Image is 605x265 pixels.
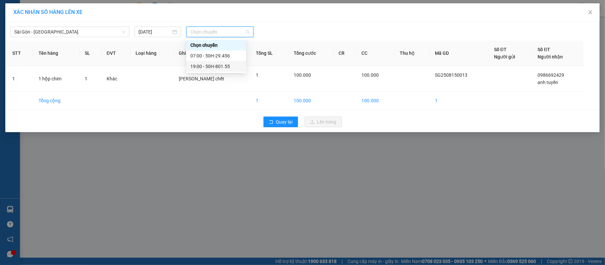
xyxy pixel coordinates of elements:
th: Tổng cước [288,41,334,66]
th: CC [356,41,394,66]
input: 15/08/2025 [139,28,171,36]
th: Tên hàng [33,41,79,66]
button: rollbackQuay lại [263,117,298,127]
th: Tổng SL [251,41,288,66]
th: ĐVT [101,41,131,66]
span: 1 [85,76,87,81]
div: Chọn chuyến [186,40,246,50]
div: 07:00 - 50H-29.456 [190,52,242,59]
span: Chọn chuyến [190,27,250,37]
td: 1 [430,92,489,110]
span: [PERSON_NAME] chết [179,76,225,81]
th: CR [334,41,356,66]
span: SG2508150013 [435,72,467,78]
span: Người gửi [494,54,515,59]
span: 100.000 [361,72,379,78]
span: Người nhận [538,54,563,59]
th: Thu hộ [394,41,430,66]
span: close [588,10,593,15]
span: Quay lại [276,118,293,126]
span: 1 [256,72,258,78]
span: rollback [269,120,273,125]
th: Loại hàng [130,41,173,66]
th: Ghi chú [174,41,251,66]
td: 1 [7,66,33,92]
span: Số ĐT [538,47,551,52]
div: Chọn chuyến [190,42,242,49]
div: 19:00 - 50H-801.55 [190,63,242,70]
span: 0986692429 [538,72,564,78]
th: STT [7,41,33,66]
span: XÁC NHẬN SỐ HÀNG LÊN XE [13,9,82,15]
td: Tổng cộng [33,92,79,110]
span: 100.000 [294,72,311,78]
button: uploadLên hàng [305,117,342,127]
th: Mã GD [430,41,489,66]
td: 100.000 [288,92,334,110]
td: 1 hộp chim [33,66,79,92]
td: 1 [251,92,288,110]
span: Số ĐT [494,47,507,52]
span: Sài Gòn - Đam Rông [14,27,125,37]
td: 100.000 [356,92,394,110]
span: anh tuyền [538,80,558,85]
th: SL [79,41,101,66]
button: Close [581,3,600,22]
td: Khác [101,66,131,92]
